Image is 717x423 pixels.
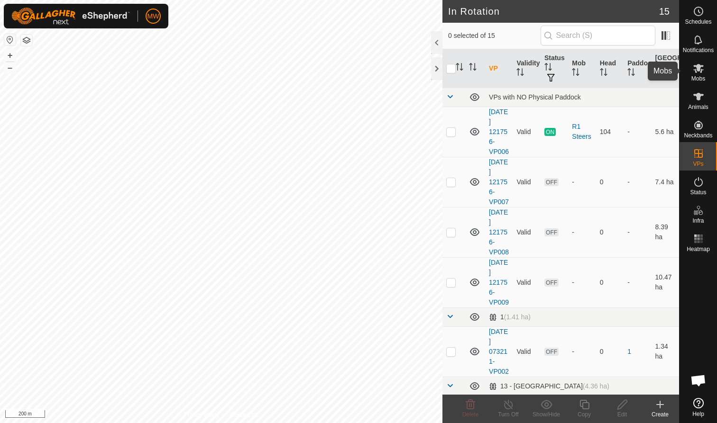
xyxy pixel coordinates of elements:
input: Search (S) [541,26,655,45]
span: Notifications [683,47,714,53]
span: Animals [688,104,708,110]
a: Open chat [684,366,713,395]
p-sorticon: Activate to sort [627,70,635,77]
a: [DATE] 121756-VP007 [489,158,509,206]
span: Neckbands [684,133,712,138]
span: ON [544,128,556,136]
div: VPs with NO Physical Paddock [489,93,675,101]
span: Schedules [685,19,711,25]
a: [DATE] 073211-VP002 [489,328,509,375]
td: Valid [513,257,540,307]
p-sorticon: Activate to sort [544,64,552,72]
td: Valid [513,326,540,377]
td: Valid [513,207,540,257]
td: Valid [513,107,540,157]
button: + [4,50,16,61]
span: Status [690,189,706,195]
td: 0 [596,157,624,207]
td: 8.39 ha [652,207,679,257]
span: VPs [693,161,703,167]
th: [GEOGRAPHIC_DATA] Area [652,49,679,88]
p-sorticon: Activate to sort [516,70,524,77]
p-sorticon: Activate to sort [655,74,663,82]
th: Validity [513,49,540,88]
td: 5.6 ha [652,107,679,157]
a: [DATE] 121756-VP008 [489,208,509,256]
td: - [624,207,651,257]
a: Help [680,394,717,421]
th: VP [485,49,513,88]
span: Infra [692,218,704,224]
td: 104 [596,107,624,157]
span: 0 selected of 15 [448,31,541,41]
span: OFF [544,228,559,236]
div: Turn Off [489,410,527,419]
div: Edit [603,410,641,419]
a: Privacy Policy [184,411,219,419]
div: - [572,278,592,288]
p-sorticon: Activate to sort [456,64,463,72]
span: OFF [544,178,559,186]
div: - [572,177,592,187]
span: OFF [544,348,559,356]
span: (4.36 ha) [583,382,609,390]
th: Head [596,49,624,88]
p-sorticon: Activate to sort [469,64,477,72]
h2: In Rotation [448,6,659,17]
p-sorticon: Activate to sort [600,70,607,77]
a: [DATE] 121756-VP006 [489,108,509,155]
a: Contact Us [230,411,258,419]
img: Gallagher Logo [11,8,130,25]
th: Mob [568,49,596,88]
span: 15 [659,4,670,18]
td: 0 [596,326,624,377]
div: - [572,227,592,237]
button: Map Layers [21,35,32,46]
td: - [624,257,651,307]
button: – [4,62,16,73]
td: 0 [596,257,624,307]
span: (1.41 ha) [504,313,531,321]
button: Reset Map [4,34,16,45]
div: Copy [565,410,603,419]
td: 0 [596,207,624,257]
th: Paddock [624,49,651,88]
div: R1 Steers [572,122,592,142]
span: MW [147,11,159,21]
a: 1 [627,348,631,355]
div: 13 - [GEOGRAPHIC_DATA] [489,382,609,390]
td: - [624,157,651,207]
td: Valid [513,157,540,207]
span: OFF [544,279,559,287]
a: [DATE] 121756-VP009 [489,259,509,306]
p-sorticon: Activate to sort [572,70,579,77]
div: - [572,347,592,357]
td: 1.34 ha [652,326,679,377]
span: Mobs [691,76,705,81]
span: Delete [462,411,479,418]
div: Create [641,410,679,419]
span: Heatmap [687,246,710,252]
td: 7.4 ha [652,157,679,207]
div: Show/Hide [527,410,565,419]
th: Status [541,49,568,88]
div: 1 [489,313,531,321]
td: - [624,107,651,157]
td: 10.47 ha [652,257,679,307]
span: Help [692,411,704,417]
